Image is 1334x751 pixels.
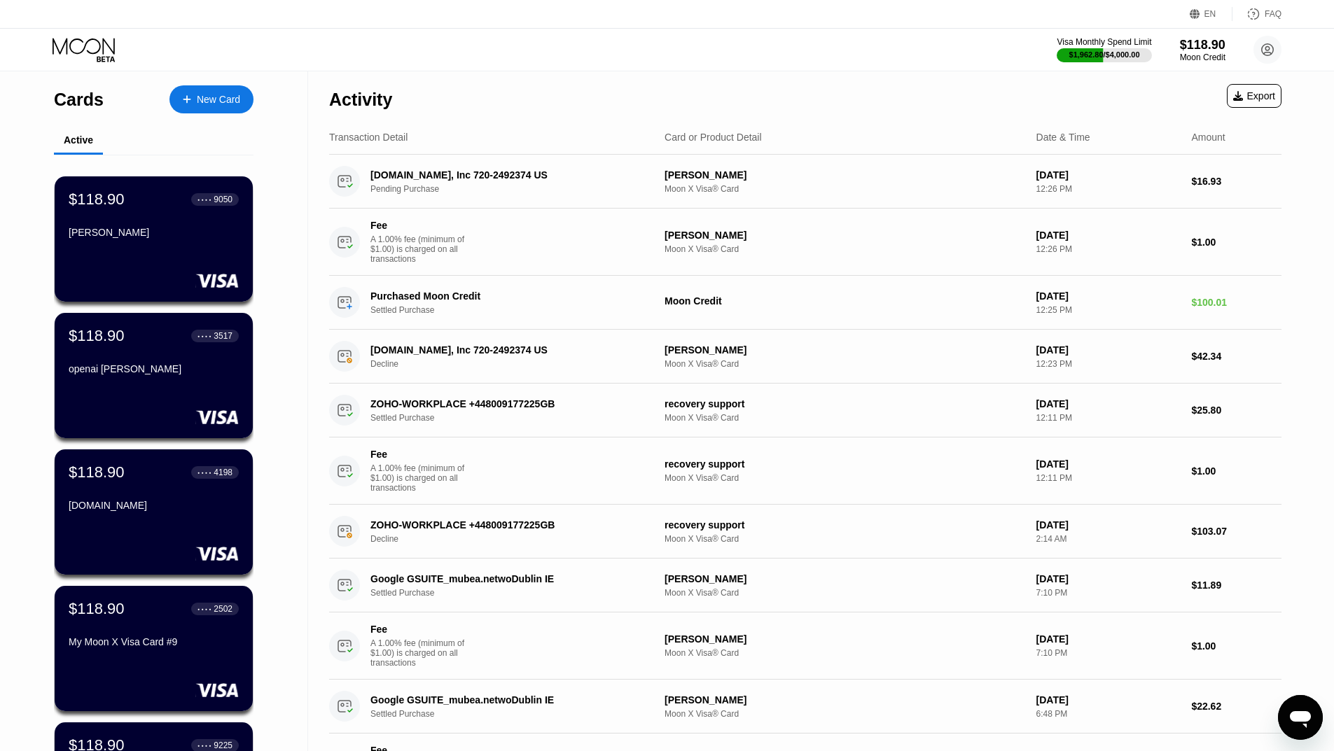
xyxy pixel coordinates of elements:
[329,437,1281,505] div: FeeA 1.00% fee (minimum of $1.00) is charged on all transactionsrecovery supportMoon X Visa® Card...
[1069,50,1140,59] div: $1,962.80 / $4,000.00
[370,305,662,315] div: Settled Purchase
[1191,351,1281,362] div: $42.34
[1036,413,1181,423] div: 12:11 PM
[329,680,1281,734] div: Google GSUITE_mubea.netwoDublin IESettled Purchase[PERSON_NAME]Moon X Visa® Card[DATE]6:48 PM$22.62
[55,176,253,302] div: $118.90● ● ● ●9050[PERSON_NAME]
[1227,84,1281,108] div: Export
[1191,465,1281,477] div: $1.00
[665,344,1025,356] div: [PERSON_NAME]
[1057,37,1151,62] div: Visa Monthly Spend Limit$1,962.80/$4,000.00
[1036,633,1181,645] div: [DATE]
[1204,9,1216,19] div: EN
[1036,132,1090,143] div: Date & Time
[69,363,239,374] div: openai [PERSON_NAME]
[329,330,1281,384] div: [DOMAIN_NAME], Inc 720-2492374 USDecline[PERSON_NAME]Moon X Visa® Card[DATE]12:23 PM$42.34
[64,134,93,146] div: Active
[665,244,1025,254] div: Moon X Visa® Card
[1036,694,1181,706] div: [DATE]
[1232,7,1281,21] div: FAQ
[370,398,642,409] div: ZOHO-WORKPLACE +448009177225GB
[1180,38,1225,52] div: $118.90
[665,132,762,143] div: Card or Product Detail
[370,694,642,706] div: Google GSUITE_mubea.netwoDublin IE
[69,463,125,482] div: $118.90
[55,586,253,711] div: $118.90● ● ● ●2502My Moon X Visa Card #9
[69,227,239,238] div: [PERSON_NAME]
[1036,473,1181,483] div: 12:11 PM
[370,344,642,356] div: [DOMAIN_NAME], Inc 720-2492374 US
[329,209,1281,276] div: FeeA 1.00% fee (minimum of $1.00) is charged on all transactions[PERSON_NAME]Moon X Visa® Card[DA...
[665,633,1025,645] div: [PERSON_NAME]
[197,334,211,338] div: ● ● ● ●
[370,573,642,584] div: Google GSUITE_mubea.netwoDublin IE
[370,534,662,544] div: Decline
[1036,230,1181,241] div: [DATE]
[1278,695,1323,740] iframe: Button to launch messaging window, conversation in progress
[1180,38,1225,62] div: $118.90Moon Credit
[370,220,468,231] div: Fee
[329,132,408,143] div: Transaction Detail
[370,359,662,369] div: Decline
[1191,405,1281,416] div: $25.80
[665,709,1025,719] div: Moon X Visa® Card
[1036,398,1181,409] div: [DATE]
[197,607,211,611] div: ● ● ● ●
[370,624,468,635] div: Fee
[197,743,211,748] div: ● ● ● ●
[214,604,232,614] div: 2502
[54,90,104,110] div: Cards
[665,413,1025,423] div: Moon X Visa® Card
[1036,648,1181,658] div: 7:10 PM
[69,190,125,209] div: $118.90
[1191,176,1281,187] div: $16.93
[1191,237,1281,248] div: $1.00
[1036,184,1181,194] div: 12:26 PM
[329,90,392,110] div: Activity
[665,573,1025,584] div: [PERSON_NAME]
[1036,290,1181,302] div: [DATE]
[1036,519,1181,531] div: [DATE]
[665,519,1025,531] div: recovery support
[329,276,1281,330] div: Purchased Moon CreditSettled PurchaseMoon Credit[DATE]12:25 PM$100.01
[1190,7,1232,21] div: EN
[329,612,1281,680] div: FeeA 1.00% fee (minimum of $1.00) is charged on all transactions[PERSON_NAME]Moon X Visa® Card[DA...
[1036,709,1181,719] div: 6:48 PM
[370,290,642,302] div: Purchased Moon Credit
[69,636,239,647] div: My Moon X Visa Card #9
[665,473,1025,483] div: Moon X Visa® Card
[1036,359,1181,369] div: 12:23 PM
[1233,90,1275,101] div: Export
[55,313,253,438] div: $118.90● ● ● ●3517openai [PERSON_NAME]
[665,694,1025,706] div: [PERSON_NAME]
[1180,52,1225,62] div: Moon Credit
[1191,580,1281,591] div: $11.89
[665,588,1025,598] div: Moon X Visa® Card
[665,295,1025,307] div: Moon Credit
[665,648,1025,658] div: Moon X Visa® Card
[329,559,1281,612] div: Google GSUITE_mubea.netwoDublin IESettled Purchase[PERSON_NAME]Moon X Visa® Card[DATE]7:10 PM$11.89
[370,588,662,598] div: Settled Purchase
[329,155,1281,209] div: [DOMAIN_NAME], Inc 720-2492374 USPending Purchase[PERSON_NAME]Moon X Visa® Card[DATE]12:26 PM$16.93
[665,458,1025,470] div: recovery support
[329,505,1281,559] div: ZOHO-WORKPLACE +448009177225GBDeclinerecovery supportMoon X Visa® Card[DATE]2:14 AM$103.07
[1036,344,1181,356] div: [DATE]
[197,470,211,475] div: ● ● ● ●
[1191,526,1281,537] div: $103.07
[1036,573,1181,584] div: [DATE]
[69,500,239,511] div: [DOMAIN_NAME]
[370,449,468,460] div: Fee
[1036,458,1181,470] div: [DATE]
[214,468,232,477] div: 4198
[214,741,232,750] div: 9225
[665,359,1025,369] div: Moon X Visa® Card
[1265,9,1281,19] div: FAQ
[1036,305,1181,315] div: 12:25 PM
[1191,297,1281,308] div: $100.01
[55,449,253,575] div: $118.90● ● ● ●4198[DOMAIN_NAME]
[69,327,125,345] div: $118.90
[370,184,662,194] div: Pending Purchase
[370,463,475,493] div: A 1.00% fee (minimum of $1.00) is charged on all transactions
[1036,588,1181,598] div: 7:10 PM
[169,85,253,113] div: New Card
